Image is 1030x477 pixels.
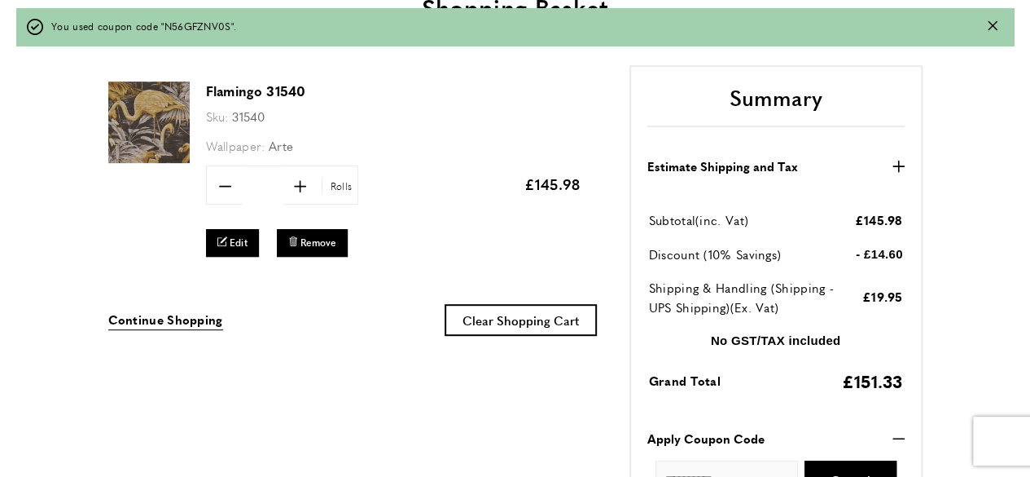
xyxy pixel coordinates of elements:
[51,19,236,34] span: You used coupon code "N56GFZNV0S".
[695,211,748,228] span: (inc. Vat)
[206,108,229,125] span: Sku:
[206,82,306,100] a: Flamingo 31540
[854,211,902,228] span: £145.98
[108,152,190,166] a: Flamingo 31540
[841,369,902,393] span: £151.33
[649,211,695,228] span: Subtotal
[647,157,905,176] button: Estimate Shipping and Tax
[730,298,778,316] span: (Ex. Vat)
[445,304,597,336] button: Clear Shopping Cart
[711,333,841,347] strong: No GST/TAX included
[649,279,834,316] span: Shipping & Handling (Shipping - UPS Shipping)
[647,429,905,448] button: Apply Coupon Code
[322,179,357,194] span: Rolls
[862,288,903,305] span: £19.95
[841,245,902,276] td: - £14.60
[647,83,905,127] h2: Summary
[649,245,840,276] td: Discount (10% Savings)
[206,137,265,154] span: Wallpaper:
[647,429,765,448] strong: Apply Coupon Code
[462,311,579,329] span: Clear Shopping Cart
[269,137,293,154] span: Arte
[108,311,223,328] span: Continue Shopping
[206,229,260,256] a: Edit Flamingo 31540
[988,19,997,34] button: Close message
[108,310,223,330] a: Continue Shopping
[300,236,336,250] span: Remove
[649,372,721,389] span: Grand Total
[647,157,798,176] strong: Estimate Shipping and Tax
[232,108,265,125] span: 31540
[277,229,348,256] button: Remove Flamingo 31540
[108,82,190,163] img: Flamingo 31540
[230,236,248,250] span: Edit
[524,174,580,194] span: £145.98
